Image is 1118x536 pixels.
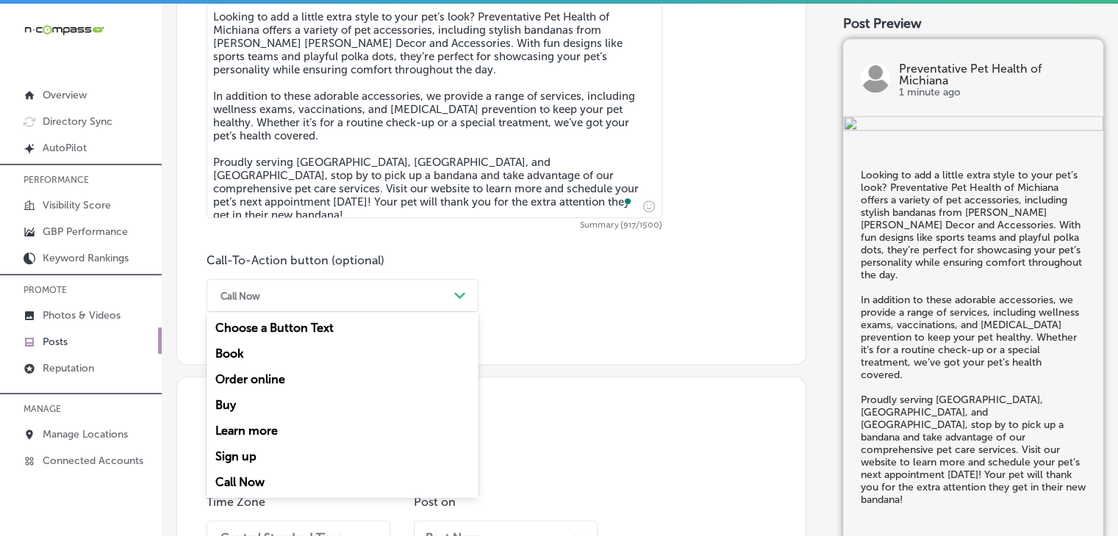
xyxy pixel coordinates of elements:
[146,85,158,97] img: tab_keywords_by_traffic_grey.svg
[43,336,68,348] p: Posts
[40,85,51,97] img: tab_domain_overview_orange.svg
[38,38,162,50] div: Domain: [DOMAIN_NAME]
[207,418,479,443] div: Learn more
[43,428,128,441] p: Manage Locations
[861,63,890,93] img: logo
[843,116,1103,134] img: fa6c53e1-1780-497a-8180-55cd63a0a8a1
[207,392,479,418] div: Buy
[24,38,35,50] img: website_grey.svg
[43,225,128,238] p: GBP Performance
[861,169,1086,506] h5: Looking to add a little extra style to your pet’s look? Preventative Pet Health of Michiana offer...
[207,253,384,267] label: Call-To-Action button (optional)
[899,87,1086,98] p: 1 minute ago
[43,309,121,322] p: Photos & Videos
[843,15,1103,32] div: Post Preview
[207,366,479,392] div: Order online
[207,4,662,218] textarea: To enrich screen reader interactions, please activate Accessibility in Grammarly extension settings
[43,115,112,128] p: Directory Sync
[24,23,104,37] img: 660ab0bf-5cc7-4cb8-ba1c-48b5ae0f18e60NCTV_CLogo_TV_Black_-500x88.png
[899,63,1086,87] p: Preventative Pet Health of Michiana
[162,87,248,96] div: Keywords by Traffic
[56,87,132,96] div: Domain Overview
[207,469,479,495] div: Call Now
[207,419,776,440] h3: Publishing options
[414,495,598,509] p: Post on
[43,454,143,467] p: Connected Accounts
[43,199,111,211] p: Visibility Score
[43,362,94,374] p: Reputation
[207,315,479,341] div: Choose a Button Text
[43,142,87,154] p: AutoPilot
[637,197,655,215] span: Insert emoji
[207,341,479,366] div: Book
[207,495,390,509] p: Time Zone
[221,290,260,301] div: Call Now
[43,252,129,264] p: Keyword Rankings
[24,23,35,35] img: logo_orange.svg
[43,89,87,101] p: Overview
[207,221,662,230] span: Summary (917/1500)
[207,443,479,469] div: Sign up
[41,23,72,35] div: v 4.0.25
